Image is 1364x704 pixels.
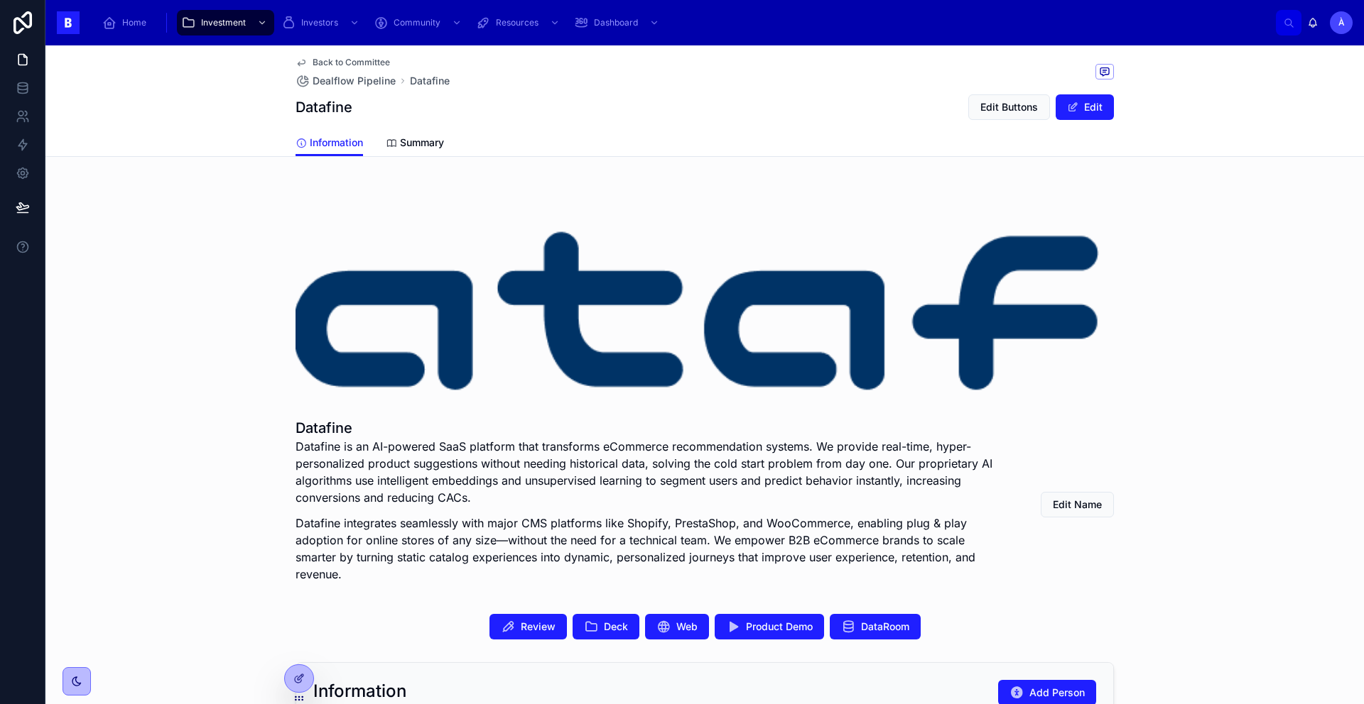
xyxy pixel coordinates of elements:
span: Dashboard [594,17,638,28]
img: App logo [57,11,80,34]
button: Web [645,614,709,639]
span: Product Demo [746,620,813,634]
a: Investment [177,10,274,35]
span: Investment [201,17,246,28]
button: Deck [573,614,639,639]
span: Dealflow Pipeline [313,74,396,88]
span: Home [122,17,146,28]
a: Summary [386,130,444,158]
a: Resources [472,10,567,35]
a: Datafine [410,74,450,88]
span: Web [676,620,698,634]
button: DataRoom [830,614,921,639]
span: Add Person [1029,686,1085,700]
button: Review [489,614,567,639]
span: Information [310,136,363,150]
span: Investors [301,17,338,28]
span: Community [394,17,440,28]
span: Deck [604,620,628,634]
span: Edit Name [1053,497,1102,512]
a: Home [98,10,156,35]
span: Review [521,620,556,634]
span: Resources [496,17,538,28]
button: Edit Buttons [968,94,1050,120]
a: Dealflow Pipeline [296,74,396,88]
span: DataRoom [861,620,909,634]
span: Back to Committee [313,57,390,68]
a: Investors [277,10,367,35]
span: À [1338,17,1345,28]
h1: Datafine [296,97,352,117]
h2: Information [313,680,406,703]
h1: Datafine [296,418,1007,438]
span: Edit Buttons [980,100,1038,114]
p: Datafine integrates seamlessly with major CMS platforms like Shopify, PrestaShop, and WooCommerce... [296,515,1007,583]
div: scrollable content [91,7,1276,38]
p: Datafine is an AI-powered SaaS platform that transforms eCommerce recommendation systems. We prov... [296,438,1007,506]
button: Product Demo [715,614,824,639]
a: Information [296,130,363,157]
button: Edit [1056,94,1114,120]
span: Summary [400,136,444,150]
button: Edit Name [1041,492,1114,517]
a: Back to Committee [296,57,390,68]
a: Dashboard [570,10,666,35]
a: Community [369,10,469,35]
